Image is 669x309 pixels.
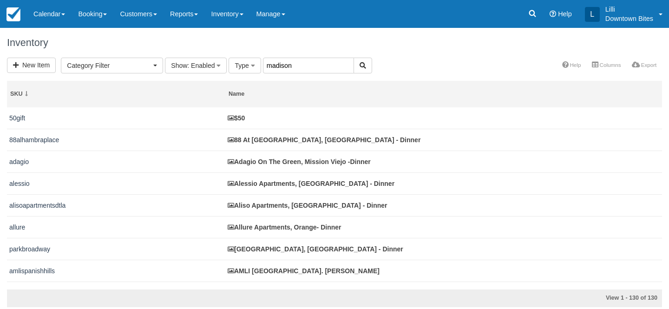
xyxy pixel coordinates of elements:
td: Allure Apartments, Orange- Dinner [225,216,662,238]
td: 50gift [7,107,225,129]
a: AQUA, [PERSON_NAME] [228,289,311,296]
a: Columns [586,59,626,72]
a: $50 [228,114,245,122]
td: allure [7,216,225,238]
a: 88 At [GEOGRAPHIC_DATA], [GEOGRAPHIC_DATA] - Dinner [228,136,420,144]
i: Help [550,11,556,17]
input: Search Items [263,58,354,73]
td: Aliso Apartments, Los Angeles - Dinner [225,194,662,216]
td: adagio [7,151,225,172]
td: Adagio On The Green, Mission Viejo -Dinner [225,151,662,172]
span: Category Filter [67,61,151,70]
div: SKU [10,90,222,98]
button: Category Filter [61,58,163,73]
td: amlispanishhills [7,260,225,282]
td: AMLI Spanish Hills. Camarillo - Dinner [225,260,662,282]
td: $50 [225,107,662,129]
a: Alessio Apartments, [GEOGRAPHIC_DATA] - Dinner [228,180,394,187]
td: alisoapartmentsdtla [7,194,225,216]
a: Aliso Apartments, [GEOGRAPHIC_DATA] - Dinner [228,202,387,209]
a: Export [626,59,662,72]
td: alessio [7,172,225,194]
span: Type [235,62,249,69]
td: AQUA, Marina Del Rey - Dinner [225,282,662,303]
span: Help [558,10,572,18]
div: Name [229,90,659,98]
td: parkbroadway [7,238,225,260]
span: : Enabled [187,62,215,69]
span: Show [171,62,187,69]
td: aqua [7,282,225,303]
div: View 1 - 130 of 130 [448,294,657,302]
a: [GEOGRAPHIC_DATA], [GEOGRAPHIC_DATA] - Dinner [228,245,403,253]
td: Alessio Apartments, Los Angeles - Dinner [225,172,662,194]
a: AMLI [GEOGRAPHIC_DATA]. [PERSON_NAME] [228,267,380,275]
td: AMLI Park Broadway, Long Beach - Dinner [225,238,662,260]
img: checkfront-main-nav-mini-logo.png [7,7,20,21]
button: Type [229,58,261,73]
p: Lilli [605,5,653,14]
td: 88alhambraplace [7,129,225,151]
p: Downtown Bites [605,14,653,23]
a: Adagio On The Green, Mission Viejo -Dinner [228,158,371,165]
button: Show: Enabled [165,58,227,73]
ul: More [557,59,662,73]
div: L [585,7,600,22]
a: Help [557,59,586,72]
a: Allure Apartments, Orange- Dinner [228,224,341,231]
td: 88 At Alhambra Place, Alhambra - Dinner [225,129,662,151]
a: New Item [7,58,56,73]
h1: Inventory [7,37,662,48]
